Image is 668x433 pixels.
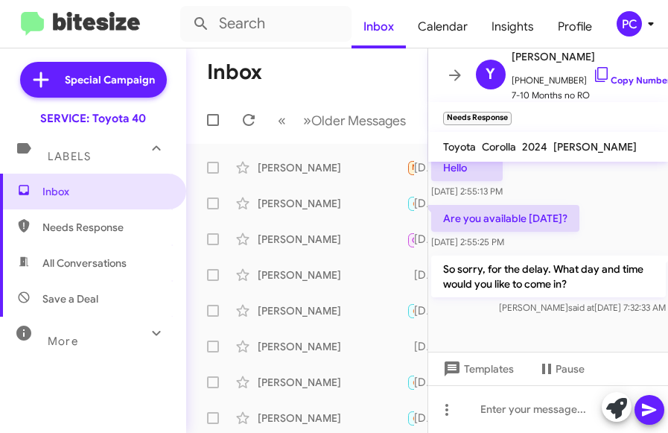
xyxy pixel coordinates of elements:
span: All Conversations [42,256,127,271]
input: Search [180,6,352,42]
span: Special Campaign [65,72,155,87]
a: Profile [546,5,604,48]
div: [PERSON_NAME] [258,232,407,247]
span: Toyota [443,140,476,154]
a: Insights [480,5,546,48]
h1: Inbox [207,60,262,84]
span: Y [486,63,495,86]
button: Next [294,105,415,136]
button: PC [604,11,652,37]
div: SERVICE: Toyota 40 [40,111,146,126]
div: [PERSON_NAME] [258,411,407,426]
span: Save a Deal [42,291,98,306]
nav: Page navigation example [270,105,415,136]
div: [DATE] [414,339,462,354]
span: [PERSON_NAME] [553,140,637,154]
span: Labels [48,150,91,163]
div: [PERSON_NAME] [258,196,407,211]
span: [DATE] 2:55:25 PM [431,236,504,247]
div: $89.95 [407,268,414,282]
div: [PERSON_NAME] [258,160,407,175]
div: [PERSON_NAME] [258,375,407,390]
div: Are you available [DATE]? [407,159,414,176]
span: said at [567,302,594,313]
span: 🔥 Hot [412,198,437,208]
p: Are you available [DATE]? [431,205,579,232]
span: Templates [440,355,514,382]
div: [PERSON_NAME] [258,268,407,282]
a: Inbox [352,5,406,48]
div: [DATE] [414,303,462,318]
button: Templates [428,355,526,382]
p: Hello [431,154,503,181]
div: Thank you [407,195,414,212]
span: 🔥 Hot [412,377,437,387]
div: Thank you! Have a great day [407,339,414,354]
div: Okay 👍 [407,409,414,426]
span: « [278,111,286,130]
p: So sorry, for the delay. What day and time would you like to come in? [431,256,666,297]
small: Needs Response [443,112,512,125]
div: [PERSON_NAME] [258,339,407,354]
div: I do see that. Please disregard the system generated texts. [407,373,414,391]
div: Inbound Call [407,230,414,248]
div: 👍 [407,302,414,319]
div: [DATE] [414,232,462,247]
span: Call Them [412,236,451,245]
div: PC [617,11,642,37]
span: 🔥 Hot [412,413,437,423]
span: More [48,335,78,348]
span: Corolla [482,140,516,154]
a: Special Campaign [20,62,167,98]
span: 🔥 Hot [412,306,437,315]
div: [DATE] [414,268,462,282]
div: [PERSON_NAME] [258,303,407,318]
span: Needs Response [412,162,475,172]
span: Older Messages [311,113,406,129]
span: [PERSON_NAME] [DATE] 7:32:33 AM [498,302,665,313]
span: Needs Response [42,220,169,235]
span: [DATE] 2:55:13 PM [431,186,503,197]
span: Pause [556,355,585,382]
div: [DATE] [414,160,462,175]
div: [DATE] [414,196,462,211]
div: [DATE] [414,375,462,390]
div: [DATE] [414,411,462,426]
span: » [303,111,311,130]
button: Previous [269,105,295,136]
a: Calendar [406,5,480,48]
span: Inbox [42,184,169,199]
button: Pause [526,355,597,382]
span: 2024 [522,140,547,154]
